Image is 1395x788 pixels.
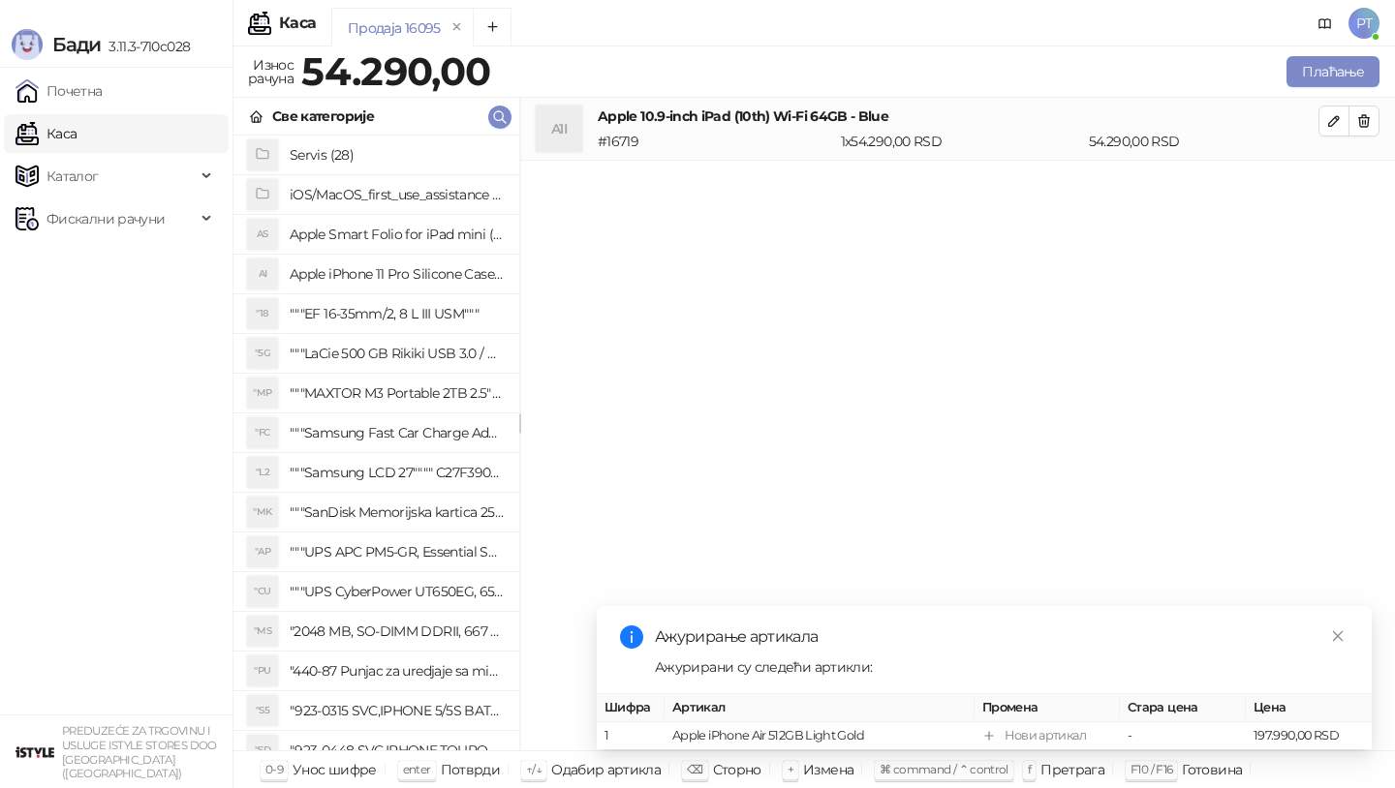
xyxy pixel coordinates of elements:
[594,131,837,152] div: # 16719
[12,29,43,60] img: Logo
[687,762,702,776] span: ⌫
[655,656,1348,678] div: Ажурирани су следећи артикли:
[244,52,297,91] div: Износ рачуна
[15,72,103,110] a: Почетна
[551,757,661,782] div: Одабир артикла
[290,219,504,250] h4: Apple Smart Folio for iPad mini (A17 Pro) - Sage
[1246,694,1372,722] th: Цена
[293,757,377,782] div: Унос шифре
[101,38,190,55] span: 3.11.3-710c028
[445,19,470,36] button: remove
[473,8,511,46] button: Add tab
[975,694,1120,722] th: Промена
[536,106,582,152] div: A1I
[1310,8,1341,39] a: Документација
[247,417,278,448] div: "FC
[1327,625,1348,647] a: Close
[713,757,761,782] div: Сторно
[247,258,278,289] div: AI
[290,536,504,567] h4: """UPS APC PM5-GR, Essential Surge Arrest,5 utic_nica"""
[803,757,853,782] div: Измена
[52,33,101,56] span: Бади
[290,417,504,448] h4: """Samsung Fast Car Charge Adapter, brzi auto punja_, boja crna"""
[880,762,1008,776] span: ⌘ command / ⌃ control
[655,625,1348,649] div: Ажурирање артикала
[247,219,278,250] div: AS
[290,298,504,329] h4: """EF 16-35mm/2, 8 L III USM"""
[15,114,77,153] a: Каса
[1085,131,1322,152] div: 54.290,00 RSD
[290,258,504,289] h4: Apple iPhone 11 Pro Silicone Case - Black
[15,733,54,772] img: 64x64-companyLogo-77b92cf4-9946-4f36-9751-bf7bb5fd2c7d.png
[247,655,278,686] div: "PU
[403,762,431,776] span: enter
[247,378,278,409] div: "MP
[46,199,165,238] span: Фискални рачуни
[1120,722,1246,750] td: -
[665,694,975,722] th: Артикал
[526,762,542,776] span: ↑/↓
[290,576,504,607] h4: """UPS CyberPower UT650EG, 650VA/360W , line-int., s_uko, desktop"""
[247,338,278,369] div: "5G
[62,724,217,780] small: PREDUZEĆE ZA TRGOVINU I USLUGE ISTYLE STORES DOO [GEOGRAPHIC_DATA] ([GEOGRAPHIC_DATA])
[247,497,278,528] div: "MK
[788,762,793,776] span: +
[290,378,504,409] h4: """MAXTOR M3 Portable 2TB 2.5"""" crni eksterni hard disk HX-M201TCB/GM"""
[247,536,278,567] div: "AP
[1182,757,1242,782] div: Готовина
[290,655,504,686] h4: "440-87 Punjac za uredjaje sa micro USB portom 4/1, Stand."
[348,17,441,39] div: Продаја 16095
[272,106,374,127] div: Све категорије
[279,15,316,31] div: Каса
[1120,694,1246,722] th: Стара цена
[1005,726,1086,745] div: Нови артикал
[1331,629,1345,643] span: close
[290,695,504,726] h4: "923-0315 SVC,IPHONE 5/5S BATTERY REMOVAL TRAY Držač za iPhone sa kojim se otvara display
[1286,56,1379,87] button: Плаћање
[1131,762,1172,776] span: F10 / F16
[290,457,504,488] h4: """Samsung LCD 27"""" C27F390FHUXEN"""
[290,616,504,647] h4: "2048 MB, SO-DIMM DDRII, 667 MHz, Napajanje 1,8 0,1 V, Latencija CL5"
[247,576,278,607] div: "CU
[301,47,490,95] strong: 54.290,00
[265,762,283,776] span: 0-9
[247,457,278,488] div: "L2
[1246,722,1372,750] td: 197.990,00 RSD
[1040,757,1104,782] div: Претрага
[597,694,665,722] th: Шифра
[247,616,278,647] div: "MS
[290,497,504,528] h4: """SanDisk Memorijska kartica 256GB microSDXC sa SD adapterom SDSQXA1-256G-GN6MA - Extreme PLUS, ...
[247,298,278,329] div: "18
[247,695,278,726] div: "S5
[46,157,99,196] span: Каталог
[290,338,504,369] h4: """LaCie 500 GB Rikiki USB 3.0 / Ultra Compact & Resistant aluminum / USB 3.0 / 2.5"""""""
[620,625,643,649] span: info-circle
[1028,762,1031,776] span: f
[247,735,278,766] div: "SD
[290,735,504,766] h4: "923-0448 SVC,IPHONE,TOURQUE DRIVER KIT .65KGF- CM Šrafciger "
[665,722,975,750] td: Apple iPhone Air 512GB Light Gold
[233,136,519,750] div: grid
[290,179,504,210] h4: iOS/MacOS_first_use_assistance (4)
[837,131,1085,152] div: 1 x 54.290,00 RSD
[598,106,1318,127] h4: Apple 10.9-inch iPad (10th) Wi-Fi 64GB - Blue
[1348,8,1379,39] span: PT
[597,722,665,750] td: 1
[441,757,501,782] div: Потврди
[290,139,504,170] h4: Servis (28)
